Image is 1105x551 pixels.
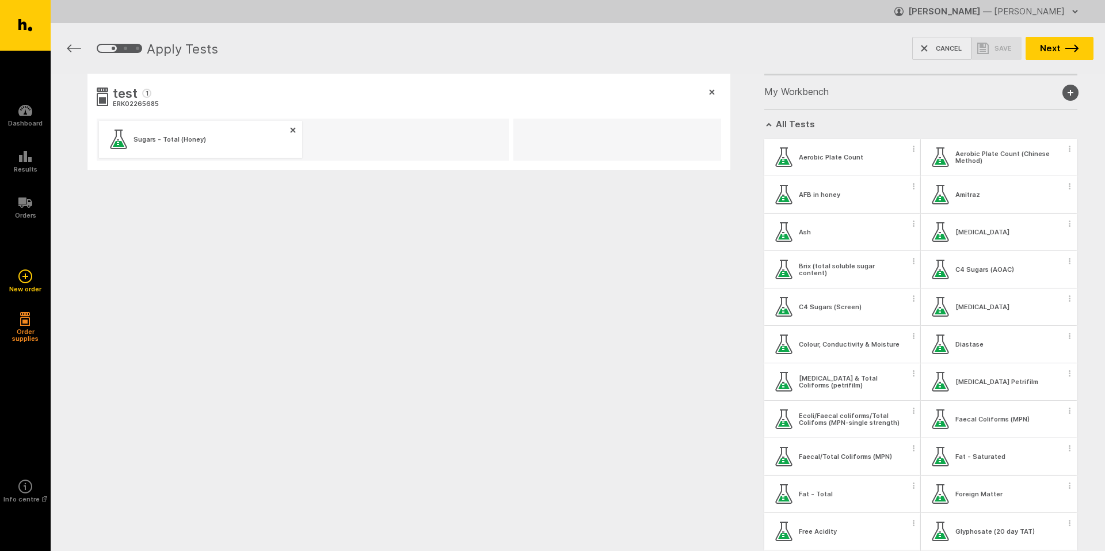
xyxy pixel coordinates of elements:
[764,176,920,213] div: AFB in honey
[921,214,1077,250] div: [MEDICAL_DATA]
[799,154,863,161] div: Aerobic Plate Count
[113,99,159,109] div: ERK02265685
[799,229,811,235] div: Ash
[799,375,902,389] div: [MEDICAL_DATA] & Total Coliforms (petrifilm)
[764,476,920,512] div: Fat - Total
[9,286,41,292] h5: New order
[764,85,1062,98] h2: My Workbench
[799,528,837,535] div: Free Acidity
[912,37,971,60] button: Cancel
[921,251,1077,288] div: C4 Sugars (AOAC)
[921,176,1077,213] div: Amitraz
[764,214,920,250] div: Ash
[799,191,840,198] div: AFB in honey
[764,139,920,176] div: Aerobic Plate Count
[955,491,1003,497] div: Foreign Matter
[983,6,1065,17] span: — [PERSON_NAME]
[8,328,43,342] h5: Order supplies
[921,513,1077,550] div: Glyphosate (20 day TAT)
[1026,37,1093,60] button: Next
[3,496,47,503] h5: Info centre
[921,401,1077,438] div: Faecal Coliforms (MPN)
[799,491,833,497] div: Fat - Total
[134,136,206,143] div: Sugars - Total (Honey)
[908,6,981,17] strong: [PERSON_NAME]
[955,528,1035,535] div: Glyphosate (20 day TAT)
[764,438,920,475] div: Faecal/Total Coliforms (MPN)
[921,288,1077,325] div: [MEDICAL_DATA]
[799,412,902,426] div: Ecoli/Faecal coliforms/Total Colifoms (MPN-single strength)
[955,341,984,348] div: Diastase
[764,363,920,400] div: [MEDICAL_DATA] & Total Coliforms (petrifilm)
[147,40,218,58] h1: Apply Tests
[921,139,1077,176] div: Aerobic Plate Count (Chinese Method)
[955,266,1014,273] div: C4 Sugars (AOAC)
[894,2,1082,21] button: [PERSON_NAME] — [PERSON_NAME]
[955,303,1009,310] div: [MEDICAL_DATA]
[955,378,1038,385] div: [MEDICAL_DATA] Petrifilm
[764,513,920,550] div: Free Acidity
[764,288,920,325] div: C4 Sugars (Screen)
[921,326,1077,363] div: Diastase
[764,251,920,288] div: Brix (total soluble sugar content)
[955,150,1058,164] div: Aerobic Plate Count (Chinese Method)
[921,363,1077,400] div: [MEDICAL_DATA] Petrifilm
[955,453,1005,460] div: Fat - Saturated
[799,341,900,348] div: Colour, Conductivity & Moisture
[799,303,862,310] div: C4 Sugars (Screen)
[955,416,1030,423] div: Faecal Coliforms (MPN)
[764,401,920,438] div: Ecoli/Faecal coliforms/Total Colifoms (MPN-single strength)
[776,119,815,130] h6: All Tests
[955,229,1009,235] div: [MEDICAL_DATA]
[8,120,43,127] h5: Dashboard
[921,476,1077,512] div: Foreign Matter
[113,84,138,105] span: test
[15,212,36,219] h5: Orders
[14,166,37,173] h5: Results
[921,438,1077,475] div: Fat - Saturated
[142,89,151,98] span: 1
[799,263,902,276] div: Brix (total soluble sugar content)
[955,191,980,198] div: Amitraz
[799,453,892,460] div: Faecal/Total Coliforms (MPN)
[764,326,920,363] div: Colour, Conductivity & Moisture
